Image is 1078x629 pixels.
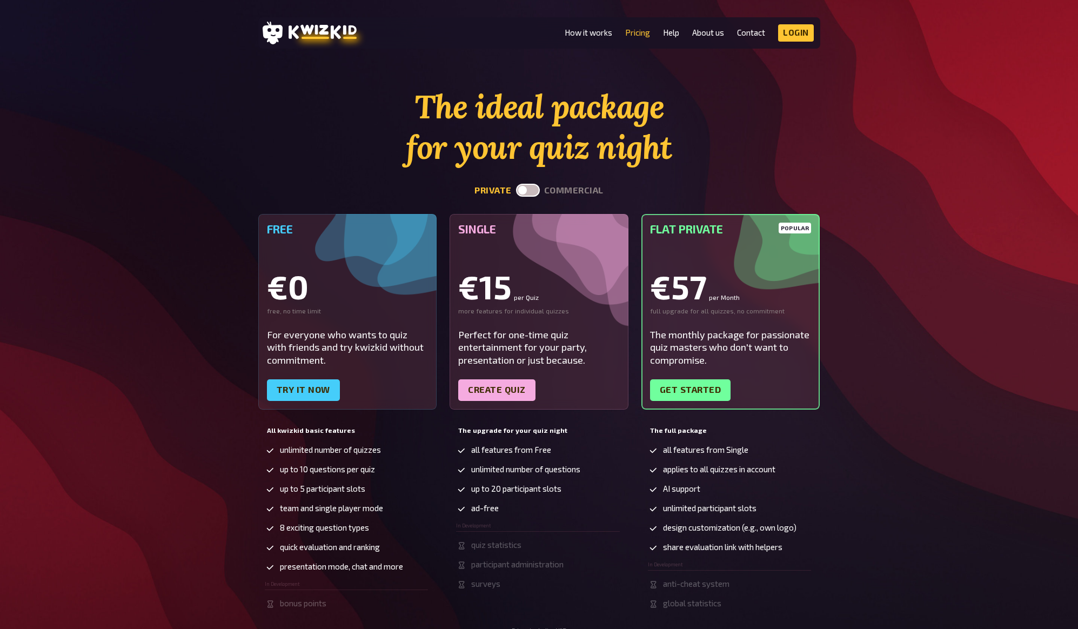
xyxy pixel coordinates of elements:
span: presentation mode, chat and more [280,562,403,571]
a: Help [663,28,679,37]
h5: Flat Private [650,223,812,236]
span: participant administration [471,560,564,569]
button: private [474,185,512,196]
span: unlimited number of quizzes [280,445,381,454]
span: quick evaluation and ranking [280,543,380,552]
h5: All kwizkid basic features [267,427,428,434]
span: ad-free [471,504,499,513]
span: design customization (e.g., own logo) [663,523,796,532]
span: team and single player mode [280,504,383,513]
a: How it works [565,28,612,37]
span: up to 5 participant slots [280,484,365,493]
h5: Single [458,223,620,236]
h1: The ideal package for your quiz night [258,86,820,168]
div: The monthly package for passionate quiz masters who don't want to compromise. [650,329,812,366]
a: Login [778,24,814,42]
div: For everyone who wants to quiz with friends and try kwizkid without commitment. [267,329,428,366]
a: Contact [737,28,765,37]
span: unlimited participant slots [663,504,756,513]
span: surveys [471,579,500,588]
a: About us [692,28,724,37]
button: commercial [544,185,604,196]
a: Create quiz [458,379,535,401]
div: full upgrade for all quizzes, no commitment [650,307,812,316]
div: Perfect for one-time quiz entertainment for your party, presentation or just because. [458,329,620,366]
span: In Development [648,562,683,567]
span: all features from Free [471,445,551,454]
div: €0 [267,270,428,303]
span: global statistics [663,599,721,608]
span: up to 10 questions per quiz [280,465,375,474]
small: per Quiz [514,294,539,300]
span: all features from Single [663,445,748,454]
div: free, no time limit [267,307,428,316]
small: per Month [709,294,740,300]
span: share evaluation link with helpers [663,543,782,552]
span: unlimited number of questions [471,465,580,474]
a: Get started [650,379,731,401]
a: Pricing [625,28,650,37]
a: Try it now [267,379,340,401]
span: applies to all quizzes in account [663,465,775,474]
span: AI support [663,484,700,493]
span: 8 exciting question types [280,523,369,532]
span: up to 20 participant slots [471,484,561,493]
div: €57 [650,270,812,303]
div: more features for individual quizzes [458,307,620,316]
span: In Development [456,523,491,528]
span: anti-cheat system [663,579,729,588]
span: quiz statistics [471,540,521,550]
h5: Free [267,223,428,236]
span: In Development [265,581,300,587]
h5: The upgrade for your quiz night [458,427,620,434]
span: bonus points [280,599,326,608]
div: €15 [458,270,620,303]
h5: The full package [650,427,812,434]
